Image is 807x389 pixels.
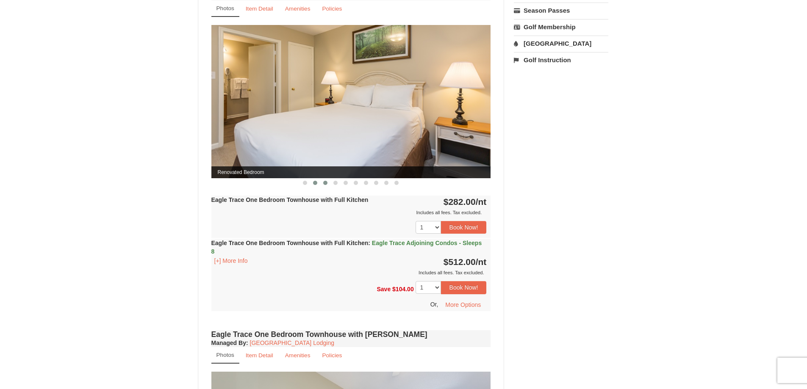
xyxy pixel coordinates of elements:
a: Item Detail [240,347,279,364]
a: Amenities [280,0,316,17]
a: Policies [316,347,347,364]
img: Renovated Bedroom [211,25,491,178]
div: Includes all fees. Tax excluded. [211,208,487,217]
a: Season Passes [514,3,608,18]
small: Photos [216,5,234,11]
strong: : [211,339,248,346]
button: Book Now! [441,221,487,234]
span: /nt [476,257,487,267]
strong: $282.00 [444,197,487,207]
a: Amenities [280,347,316,364]
span: Or, [430,301,438,307]
small: Policies [322,352,342,359]
a: Photos [211,347,239,364]
a: Policies [316,0,347,17]
small: Amenities [285,6,311,12]
button: More Options [440,298,486,311]
small: Policies [322,6,342,12]
a: [GEOGRAPHIC_DATA] Lodging [250,339,334,346]
small: Photos [216,352,234,358]
span: $104.00 [392,286,414,292]
span: /nt [476,197,487,207]
strong: Eagle Trace One Bedroom Townhouse with Full Kitchen [211,196,369,203]
a: [GEOGRAPHIC_DATA] [514,36,608,51]
small: Amenities [285,352,311,359]
a: Golf Membership [514,19,608,35]
a: Golf Instruction [514,52,608,68]
a: Photos [211,0,239,17]
strong: Eagle Trace One Bedroom Townhouse with Full Kitchen [211,240,482,255]
small: Item Detail [246,6,273,12]
span: Save [377,286,391,292]
button: Book Now! [441,281,487,294]
span: Managed By [211,339,246,346]
span: $512.00 [444,257,476,267]
div: Includes all fees. Tax excluded. [211,268,487,277]
span: : [368,240,370,246]
h4: Eagle Trace One Bedroom Townhouse with [PERSON_NAME] [211,330,491,339]
span: Renovated Bedroom [211,166,491,178]
small: Item Detail [246,352,273,359]
button: [+] More Info [211,256,251,265]
a: Item Detail [240,0,279,17]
